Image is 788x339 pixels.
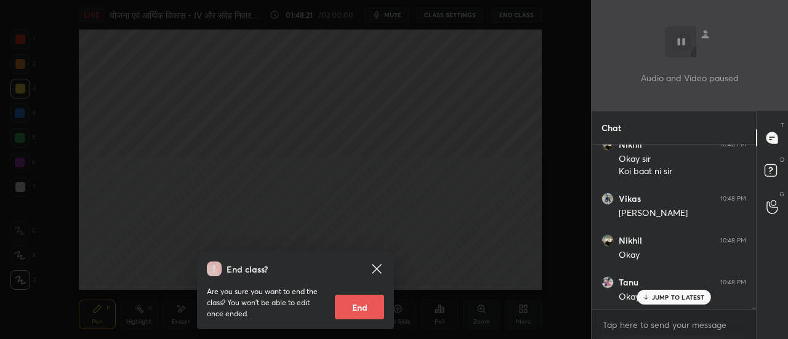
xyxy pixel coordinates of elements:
[601,234,614,247] img: 24659005346d49b29b0c36f1ec787315.jpg
[720,141,746,148] div: 10:48 PM
[779,189,784,199] p: G
[641,71,739,84] p: Audio and Video paused
[720,237,746,244] div: 10:48 PM
[720,195,746,202] div: 10:48 PM
[601,138,614,151] img: 24659005346d49b29b0c36f1ec787315.jpg
[619,235,642,246] h6: Nikhil
[780,155,784,164] p: D
[601,276,614,289] img: 478c5cd0147d4935a8fd3440402768a5.jpg
[207,286,325,319] p: Are you sure you want to end the class? You won’t be able to edit once ended.
[720,279,746,286] div: 10:48 PM
[619,166,746,178] div: Koi baat ni sir
[619,193,641,204] h6: Vikas
[601,193,614,205] img: 9d58e48d352c45eb8a7c853cf7ba5c22.jpg
[592,111,631,144] p: Chat
[619,291,746,303] div: Okay sir
[652,293,705,301] p: JUMP TO LATEST
[781,121,784,130] p: T
[592,145,756,310] div: grid
[335,295,384,319] button: End
[619,153,746,166] div: Okay sir
[619,277,638,288] h6: Tanu
[227,263,268,276] h4: End class?
[619,139,642,150] h6: Nikhil
[619,249,746,261] div: Okay
[619,207,746,220] div: [PERSON_NAME]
